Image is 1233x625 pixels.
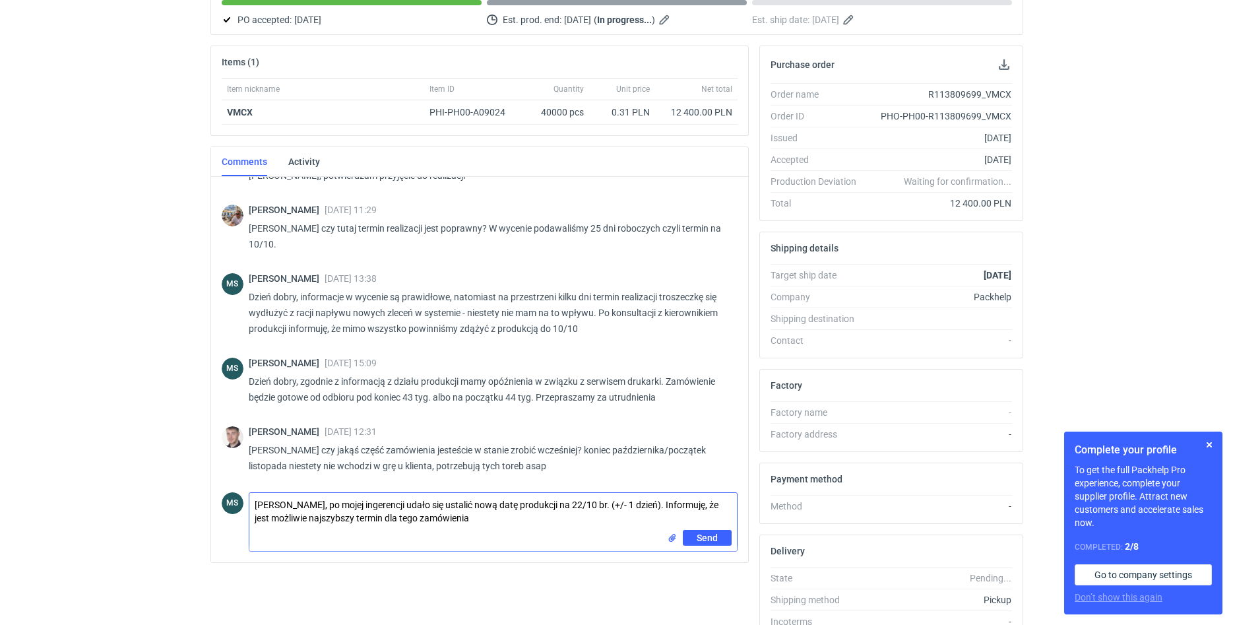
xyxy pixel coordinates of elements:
em: ( [594,15,597,25]
div: - [867,334,1012,347]
div: [DATE] [867,131,1012,145]
img: Michał Palasek [222,205,243,226]
div: [DATE] [867,153,1012,166]
button: Skip for now [1201,437,1217,453]
button: Don’t show this again [1075,591,1162,604]
div: Method [771,500,867,513]
img: Maciej Sikora [222,426,243,448]
span: [DATE] 12:31 [325,426,377,437]
div: 12 400.00 PLN [867,197,1012,210]
span: Quantity [553,84,584,94]
strong: VMCX [227,107,253,117]
div: Shipping method [771,593,867,607]
div: Issued [771,131,867,145]
strong: [DATE] [984,270,1011,280]
figcaption: MS [222,273,243,295]
div: R113809699_VMCX [867,88,1012,101]
div: Michał Sokołowski [222,273,243,295]
h2: Purchase order [771,59,835,70]
p: [PERSON_NAME] czy jakąś część zamówienia jesteście w stanie zrobić wcześniej? koniec października... [249,442,727,474]
span: [DATE] [294,12,321,28]
div: PHI-PH00-A09024 [429,106,518,119]
span: [DATE] 11:29 [325,205,377,215]
a: Comments [222,147,267,176]
span: [PERSON_NAME] [249,426,325,437]
h2: Shipping details [771,243,838,253]
button: Send [683,530,732,546]
div: Factory address [771,428,867,441]
div: 12 400.00 PLN [660,106,732,119]
h2: Payment method [771,474,842,484]
div: Est. prod. end: [487,12,747,28]
figcaption: MS [222,358,243,379]
span: [DATE] 13:38 [325,273,377,284]
em: Waiting for confirmation... [904,175,1011,188]
div: Est. ship date: [752,12,1012,28]
div: - [867,428,1012,441]
span: Item nickname [227,84,280,94]
figcaption: MS [222,492,243,514]
div: State [771,572,867,585]
strong: In progress... [597,15,652,25]
a: Activity [288,147,320,176]
strong: 2 / 8 [1125,541,1139,552]
div: Company [771,290,867,304]
div: Total [771,197,867,210]
div: Pickup [867,593,1012,607]
span: Net total [701,84,732,94]
p: To get the full Packhelp Pro experience, complete your supplier profile. Attract new customers an... [1075,463,1212,529]
span: Item ID [429,84,455,94]
div: Contact [771,334,867,347]
p: [PERSON_NAME] czy tutaj termin realizacji jest poprawny? W wycenie podawaliśmy 25 dni roboczych c... [249,220,727,252]
span: [DATE] 15:09 [325,358,377,368]
div: 40000 pcs [523,100,589,125]
span: [DATE] [564,12,591,28]
span: [DATE] [812,12,839,28]
span: Unit price [616,84,650,94]
div: Production Deviation [771,175,867,188]
div: PHO-PH00-R113809699_VMCX [867,110,1012,123]
div: Order ID [771,110,867,123]
div: - [867,500,1012,513]
div: Shipping destination [771,312,867,325]
h2: Items (1) [222,57,259,67]
div: Target ship date [771,269,867,282]
div: Michał Sokołowski [222,492,243,514]
div: Order name [771,88,867,101]
span: [PERSON_NAME] [249,358,325,368]
button: Download PO [996,57,1012,73]
span: Send [697,533,718,543]
em: Pending... [970,573,1011,583]
button: Edit estimated production end date [658,12,674,28]
h2: Factory [771,380,802,391]
p: Dzień dobry, informacje w wycenie są prawidłowe, natomiast na przestrzeni kilku dni termin realiz... [249,289,727,337]
div: PO accepted: [222,12,482,28]
button: Edit estimated shipping date [842,12,858,28]
div: Completed: [1075,540,1212,554]
div: Factory name [771,406,867,419]
h1: Complete your profile [1075,442,1212,458]
h2: Delivery [771,546,805,556]
span: [PERSON_NAME] [249,273,325,284]
p: Dzień dobry, zgodnie z informacją z działu produkcji mamy opóźnienia w związku z serwisem drukark... [249,374,727,405]
div: - [867,406,1012,419]
div: 0.31 PLN [594,106,650,119]
textarea: [PERSON_NAME], po mojej ingerencji udało się ustalić nową datę produkcji na 22/10 br. (+/- 1 dzie... [249,493,737,530]
div: Michał Sokołowski [222,358,243,379]
a: Go to company settings [1075,564,1212,585]
span: [PERSON_NAME] [249,205,325,215]
div: Accepted [771,153,867,166]
div: Packhelp [867,290,1012,304]
em: ) [652,15,655,25]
